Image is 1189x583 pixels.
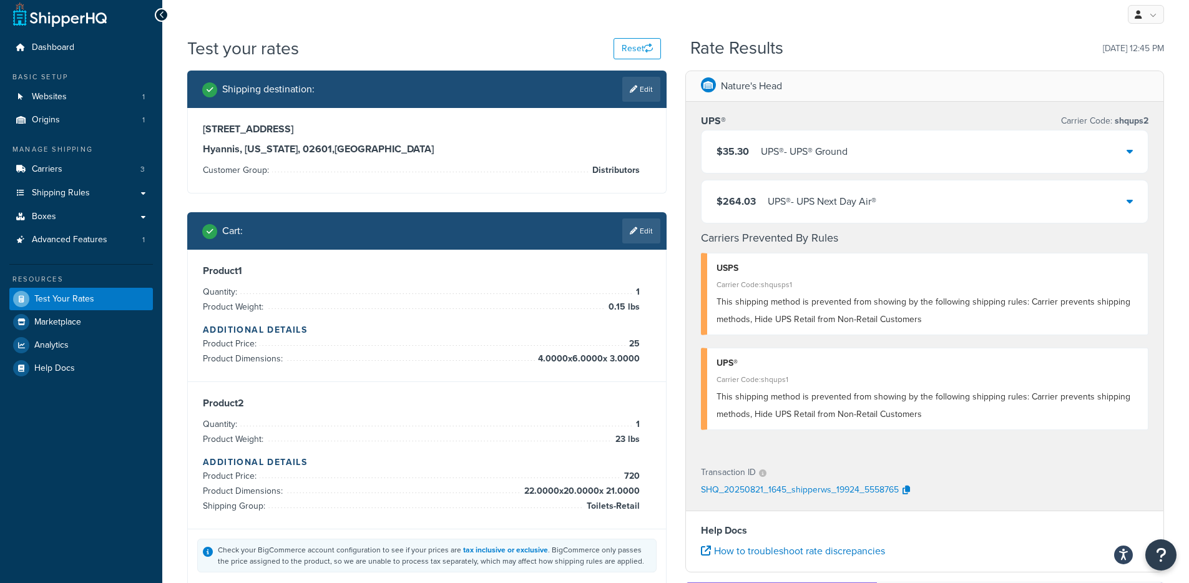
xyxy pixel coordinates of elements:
[9,334,153,356] a: Analytics
[34,363,75,374] span: Help Docs
[32,164,62,175] span: Carriers
[761,143,848,160] div: UPS® - UPS® Ground
[521,484,640,499] span: 22.0000 x 20.0000 x 21.0000
[9,205,153,228] a: Boxes
[701,523,1149,538] h4: Help Docs
[1061,112,1148,130] p: Carrier Code:
[203,323,651,336] h4: Additional Details
[203,484,286,497] span: Product Dimensions:
[142,92,145,102] span: 1
[1145,539,1177,571] button: Open Resource Center
[9,274,153,285] div: Resources
[535,351,640,366] span: 4.0000 x 6.0000 x 3.0000
[203,337,260,350] span: Product Price:
[621,469,640,484] span: 720
[717,295,1130,326] span: This shipping method is prevented from showing by the following shipping rules: Carrier prevents ...
[717,276,1139,293] div: Carrier Code: shqusps1
[614,38,661,59] button: Reset
[9,144,153,155] div: Manage Shipping
[9,288,153,310] a: Test Your Rates
[142,115,145,125] span: 1
[605,300,640,315] span: 0.15 lbs
[9,357,153,380] a: Help Docs
[32,42,74,53] span: Dashboard
[203,265,651,277] h3: Product 1
[717,194,756,208] span: $264.03
[717,260,1139,277] div: USPS
[9,86,153,109] li: Websites
[142,235,145,245] span: 1
[589,163,640,178] span: Distributors
[32,235,107,245] span: Advanced Features
[203,285,240,298] span: Quantity:
[717,390,1130,421] span: This shipping method is prevented from showing by the following shipping rules: Carrier prevents ...
[203,456,651,469] h4: Additional Details
[612,432,640,447] span: 23 lbs
[768,193,876,210] div: UPS® - UPS Next Day Air®
[203,499,268,512] span: Shipping Group:
[32,115,60,125] span: Origins
[203,433,267,446] span: Product Weight:
[32,212,56,222] span: Boxes
[140,164,145,175] span: 3
[9,36,153,59] a: Dashboard
[626,336,640,351] span: 25
[721,77,782,95] p: Nature's Head
[9,182,153,205] a: Shipping Rules
[9,228,153,252] li: Advanced Features
[701,481,899,500] p: SHQ_20250821_1645_shipperws_19924_5558765
[622,77,660,102] a: Edit
[622,218,660,243] a: Edit
[187,36,299,61] h1: Test your rates
[584,499,640,514] span: Toilets-Retail
[203,164,272,177] span: Customer Group:
[222,84,315,95] h2: Shipping destination :
[1103,40,1164,57] p: [DATE] 12:45 PM
[203,352,286,365] span: Product Dimensions:
[9,228,153,252] a: Advanced Features1
[9,86,153,109] a: Websites1
[203,123,651,135] h3: [STREET_ADDRESS]
[463,544,548,556] a: tax inclusive or exclusive
[34,340,69,351] span: Analytics
[222,225,243,237] h2: Cart :
[32,92,67,102] span: Websites
[34,317,81,328] span: Marketplace
[701,115,726,127] h3: UPS®
[203,300,267,313] span: Product Weight:
[717,355,1139,372] div: UPS®
[9,158,153,181] a: Carriers3
[203,418,240,431] span: Quantity:
[701,544,885,558] a: How to troubleshoot rate discrepancies
[717,371,1139,388] div: Carrier Code: shqups1
[34,294,94,305] span: Test Your Rates
[9,109,153,132] a: Origins1
[203,397,651,409] h3: Product 2
[9,109,153,132] li: Origins
[633,285,640,300] span: 1
[203,469,260,483] span: Product Price:
[9,311,153,333] a: Marketplace
[633,417,640,432] span: 1
[701,464,756,481] p: Transaction ID
[203,143,651,155] h3: Hyannis, [US_STATE], 02601 , [GEOGRAPHIC_DATA]
[690,39,783,58] h2: Rate Results
[9,72,153,82] div: Basic Setup
[701,230,1149,247] h4: Carriers Prevented By Rules
[32,188,90,198] span: Shipping Rules
[9,158,153,181] li: Carriers
[218,544,651,567] div: Check your BigCommerce account configuration to see if your prices are . BigCommerce only passes ...
[717,144,749,159] span: $35.30
[1112,114,1148,127] span: shqups2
